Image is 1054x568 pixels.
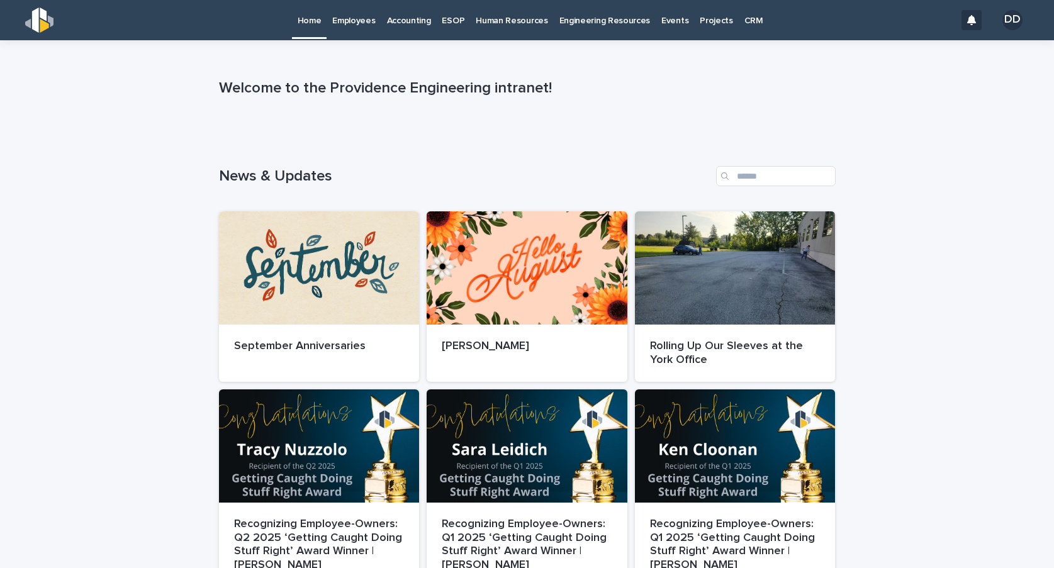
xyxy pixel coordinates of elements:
[234,340,405,354] p: September Anniversaries
[442,340,612,354] p: [PERSON_NAME]
[1002,10,1023,30] div: DD
[25,8,53,33] img: s5b5MGTdWwFoU4EDV7nw
[219,211,420,382] a: September Anniversaries
[650,340,821,367] p: Rolling Up Our Sleeves at the York Office
[219,167,711,186] h1: News & Updates
[635,211,836,382] a: Rolling Up Our Sleeves at the York Office
[716,166,836,186] input: Search
[219,79,831,97] p: Welcome to the Providence Engineering intranet!
[427,211,627,382] a: [PERSON_NAME]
